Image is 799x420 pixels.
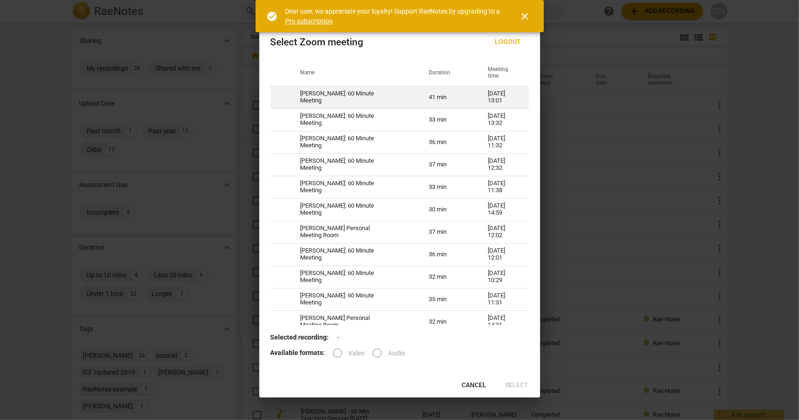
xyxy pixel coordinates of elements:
td: [PERSON_NAME]: 60 Minute Meeting [289,86,418,109]
td: [PERSON_NAME] Personal Meeting Room [289,311,418,333]
td: [DATE] 11:38 [476,176,528,198]
button: Cancel [454,377,494,394]
td: [DATE] 12:02 [476,221,528,243]
td: 36 min [418,131,476,153]
b: Selected recording: [271,333,329,341]
td: [DATE] 14:59 [476,198,528,221]
span: Video [349,348,365,358]
b: Available formats: [271,349,325,356]
th: Meeting time [476,60,528,86]
td: [PERSON_NAME]: 60 Minute Meeting [289,266,418,288]
td: 37 min [418,153,476,176]
td: 30 min [418,198,476,221]
td: [PERSON_NAME] Personal Meeting Room [289,221,418,243]
td: 32 min [418,311,476,333]
p: - [271,333,529,342]
td: [PERSON_NAME]: 60 Minute Meeting [289,176,418,198]
span: Audio [389,348,405,358]
span: close [520,11,531,22]
td: [DATE] 11:32 [476,131,528,153]
td: [PERSON_NAME]: 60 Minute Meeting [289,243,418,266]
button: Logout [488,34,529,51]
span: Cancel [462,381,487,390]
th: Name [289,60,418,86]
td: 35 min [418,288,476,311]
td: [PERSON_NAME]: 60 Minute Meeting [289,153,418,176]
td: [DATE] 13:01 [476,86,528,109]
div: File type [333,349,413,356]
td: 41 min [418,86,476,109]
div: Select Zoom meeting [271,36,364,48]
td: 33 min [418,109,476,131]
div: Dear user, we appreciate your loyalty! Support RaeNotes by upgrading to a [286,7,503,26]
td: [PERSON_NAME]: 60 Minute Meeting [289,288,418,311]
th: Duration [418,60,476,86]
td: 32 min [418,266,476,288]
td: [DATE] 10:29 [476,266,528,288]
span: check_circle [267,11,278,22]
td: [DATE] 11:31 [476,288,528,311]
span: Logout [495,37,521,47]
td: 33 min [418,176,476,198]
button: Close [514,5,536,28]
td: [PERSON_NAME]: 60 Minute Meeting [289,109,418,131]
td: 37 min [418,221,476,243]
td: [DATE] 12:32 [476,153,528,176]
td: [DATE] 12:01 [476,243,528,266]
a: Pro subscription [286,17,333,25]
td: [DATE] 14:31 [476,311,528,333]
td: [PERSON_NAME]: 60 Minute Meeting [289,198,418,221]
td: [DATE] 13:32 [476,109,528,131]
td: [PERSON_NAME]: 60 Minute Meeting [289,131,418,153]
td: 36 min [418,243,476,266]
